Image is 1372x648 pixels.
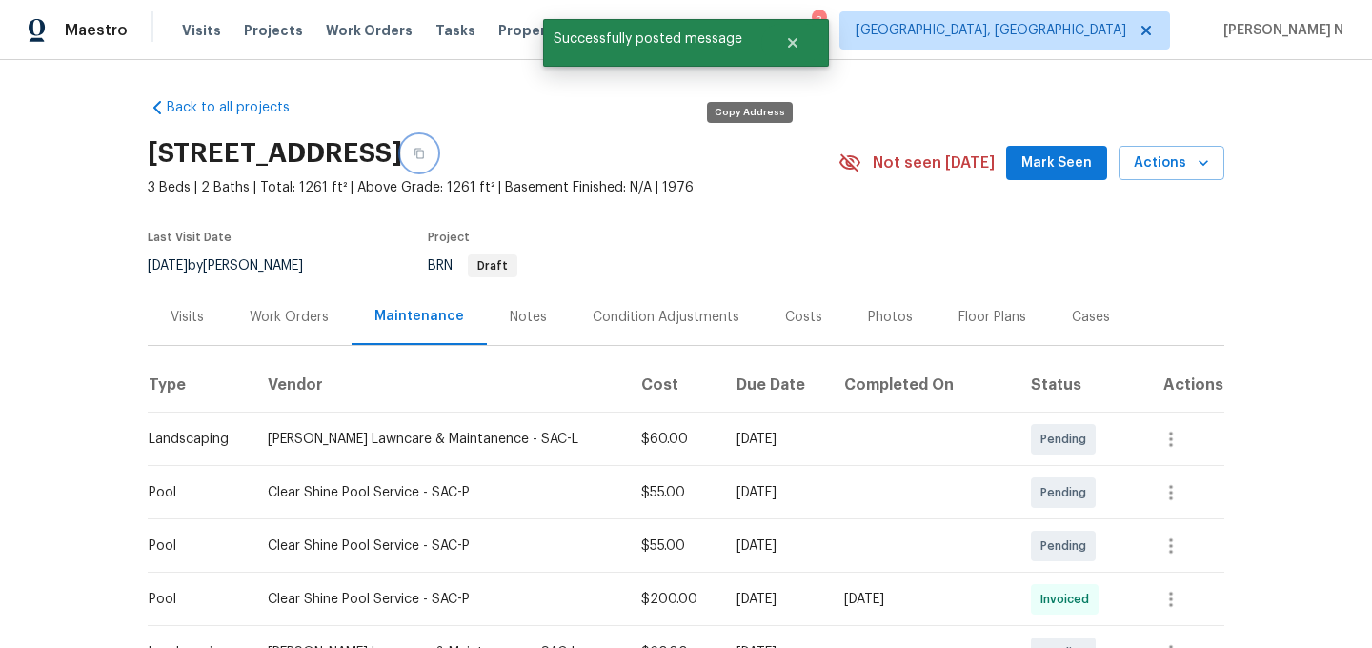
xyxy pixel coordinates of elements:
[844,590,1000,609] div: [DATE]
[958,308,1026,327] div: Floor Plans
[148,259,188,273] span: [DATE]
[593,308,739,327] div: Condition Adjustments
[868,308,913,327] div: Photos
[1133,359,1224,413] th: Actions
[873,153,995,172] span: Not seen [DATE]
[65,21,128,40] span: Maestro
[374,307,464,326] div: Maintenance
[250,308,329,327] div: Work Orders
[1040,430,1094,449] span: Pending
[435,24,475,37] span: Tasks
[268,590,611,609] div: Clear Shine Pool Service - SAC-P
[761,24,824,62] button: Close
[428,259,517,273] span: BRN
[721,359,830,413] th: Due Date
[1134,152,1209,175] span: Actions
[856,21,1126,40] span: [GEOGRAPHIC_DATA], [GEOGRAPHIC_DATA]
[543,19,761,59] span: Successfully posted message
[829,359,1016,413] th: Completed On
[148,144,402,163] h2: [STREET_ADDRESS]
[1216,21,1343,40] span: [PERSON_NAME] N
[148,98,331,117] a: Back to all projects
[326,21,413,40] span: Work Orders
[1040,483,1094,502] span: Pending
[641,590,706,609] div: $200.00
[510,308,547,327] div: Notes
[244,21,303,40] span: Projects
[626,359,721,413] th: Cost
[182,21,221,40] span: Visits
[428,232,470,243] span: Project
[1021,152,1092,175] span: Mark Seen
[1006,146,1107,181] button: Mark Seen
[736,430,815,449] div: [DATE]
[812,11,825,30] div: 3
[785,308,822,327] div: Costs
[1040,537,1094,556] span: Pending
[149,483,237,502] div: Pool
[148,232,232,243] span: Last Visit Date
[1016,359,1133,413] th: Status
[736,537,815,556] div: [DATE]
[171,308,204,327] div: Visits
[268,483,611,502] div: Clear Shine Pool Service - SAC-P
[149,537,237,556] div: Pool
[148,359,252,413] th: Type
[736,483,815,502] div: [DATE]
[641,537,706,556] div: $55.00
[149,430,237,449] div: Landscaping
[252,359,626,413] th: Vendor
[470,260,515,272] span: Draft
[268,537,611,556] div: Clear Shine Pool Service - SAC-P
[1072,308,1110,327] div: Cases
[641,483,706,502] div: $55.00
[736,590,815,609] div: [DATE]
[498,21,573,40] span: Properties
[149,590,237,609] div: Pool
[148,178,838,197] span: 3 Beds | 2 Baths | Total: 1261 ft² | Above Grade: 1261 ft² | Basement Finished: N/A | 1976
[268,430,611,449] div: [PERSON_NAME] Lawncare & Maintanence - SAC-L
[1040,590,1097,609] span: Invoiced
[148,254,326,277] div: by [PERSON_NAME]
[1119,146,1224,181] button: Actions
[641,430,706,449] div: $60.00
